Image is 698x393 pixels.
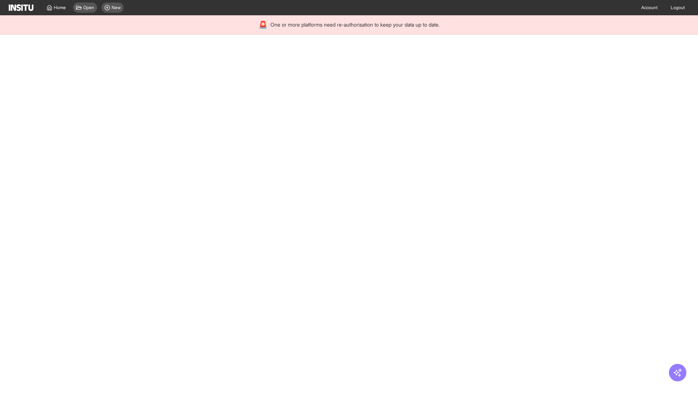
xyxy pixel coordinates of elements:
[270,21,440,28] span: One or more platforms need re-authorisation to keep your data up to date.
[83,5,94,11] span: Open
[54,5,66,11] span: Home
[9,4,33,11] img: Logo
[258,20,268,30] div: 🚨
[112,5,121,11] span: New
